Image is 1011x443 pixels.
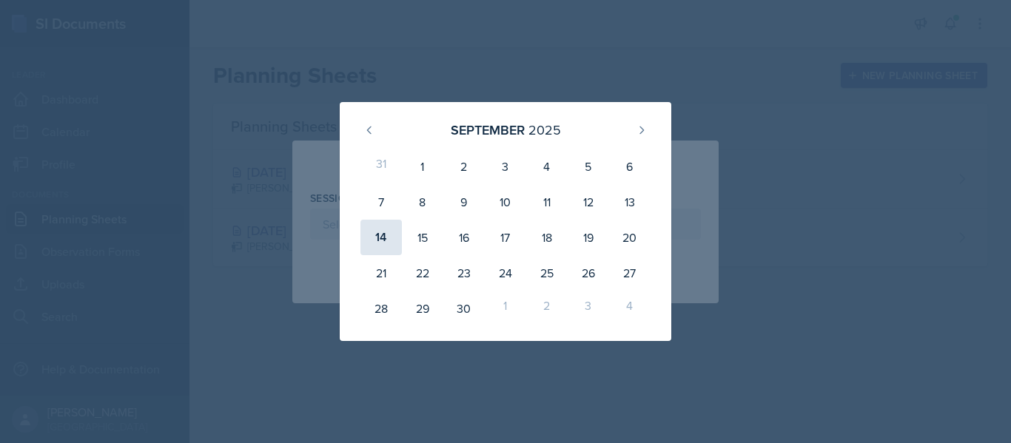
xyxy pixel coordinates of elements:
[402,149,443,184] div: 1
[568,149,609,184] div: 5
[402,184,443,220] div: 8
[360,149,402,184] div: 31
[485,149,526,184] div: 3
[360,184,402,220] div: 7
[526,291,568,326] div: 2
[528,120,561,140] div: 2025
[609,255,651,291] div: 27
[568,291,609,326] div: 3
[609,220,651,255] div: 20
[360,291,402,326] div: 28
[568,220,609,255] div: 19
[485,220,526,255] div: 17
[609,184,651,220] div: 13
[526,184,568,220] div: 11
[485,291,526,326] div: 1
[568,184,609,220] div: 12
[443,184,485,220] div: 9
[609,291,651,326] div: 4
[568,255,609,291] div: 26
[443,291,485,326] div: 30
[443,255,485,291] div: 23
[360,255,402,291] div: 21
[402,220,443,255] div: 15
[402,255,443,291] div: 22
[443,149,485,184] div: 2
[443,220,485,255] div: 16
[402,291,443,326] div: 29
[526,255,568,291] div: 25
[526,149,568,184] div: 4
[609,149,651,184] div: 6
[451,120,525,140] div: September
[526,220,568,255] div: 18
[485,255,526,291] div: 24
[485,184,526,220] div: 10
[360,220,402,255] div: 14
